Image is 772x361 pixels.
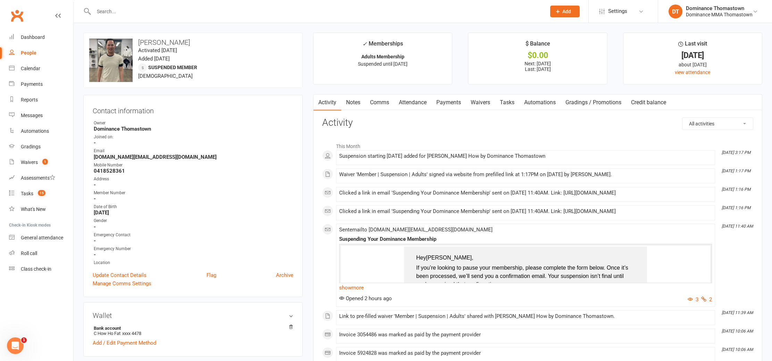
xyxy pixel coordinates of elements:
[7,337,24,354] iframe: Intercom live chat
[94,260,293,266] div: Location
[94,134,293,140] div: Joined on:
[93,339,156,347] a: Add / Edit Payment Method
[339,283,712,293] a: show more
[322,139,753,150] li: This Month
[138,73,193,79] span: [DEMOGRAPHIC_DATA]
[93,104,293,115] h3: Contact information
[21,113,43,118] div: Messages
[9,139,73,155] a: Gradings
[9,45,73,61] a: People
[21,206,46,212] div: What's New
[339,208,712,214] div: Clicked a link in email 'Suspending Your Dominance Membership' sent on [DATE] 11:40AM. Link: [URL...
[426,255,472,261] span: [PERSON_NAME]
[92,7,541,16] input: Search...
[339,153,712,159] div: Suspension starting [DATE] added for [PERSON_NAME] How by Dominance Thomastown
[276,271,293,279] a: Archive
[358,61,408,67] span: Suspended until [DATE]
[562,9,571,14] span: Add
[21,159,38,165] div: Waivers
[21,144,41,149] div: Gradings
[9,108,73,123] a: Messages
[21,266,51,272] div: Class check-in
[722,329,753,334] i: [DATE] 10:06 AM
[94,182,293,188] strong: -
[8,7,26,24] a: Clubworx
[365,95,394,110] a: Comms
[21,337,27,343] span: 1
[550,6,580,17] button: Add
[9,261,73,277] a: Class kiosk mode
[495,95,519,110] a: Tasks
[9,30,73,45] a: Dashboard
[472,255,473,261] span: ,
[21,97,38,102] div: Reports
[686,5,753,11] div: Dominance Thomastown
[21,191,33,196] div: Tasks
[21,251,37,256] div: Roll call
[21,235,63,240] div: General attendance
[94,218,293,224] div: Gender
[94,154,293,160] strong: [DOMAIN_NAME][EMAIL_ADDRESS][DOMAIN_NAME]
[475,61,601,72] p: Next: [DATE] Last: [DATE]
[686,11,753,18] div: Dominance MMA Thomastown
[722,347,753,352] i: [DATE] 10:06 AM
[675,69,710,75] a: view attendance
[94,246,293,252] div: Emergency Number
[207,271,216,279] a: Flag
[21,34,45,40] div: Dashboard
[339,332,712,338] div: Invoice 3054486 was marked as paid by the payment provider
[21,66,40,71] div: Calendar
[626,95,671,110] a: Credit balance
[94,148,293,154] div: Email
[526,39,550,52] div: $ Balance
[148,65,197,70] span: Suspended member
[722,224,753,229] i: [DATE] 11:40 AM
[361,54,404,59] strong: Adults Membership
[688,295,698,304] button: 3
[519,95,561,110] a: Automations
[94,126,293,132] strong: Dominance Thomastown
[339,190,712,196] div: Clicked a link in email 'Suspending Your Dominance Membership' sent on [DATE] 11:40AM. Link: [URL...
[313,95,341,110] a: Activity
[9,92,73,108] a: Reports
[42,159,48,165] span: 1
[9,246,73,261] a: Roll call
[416,265,628,287] span: If you’re looking to pause your membership, please complete the form below. Once it’s been proces...
[722,187,750,192] i: [DATE] 1:16 PM
[9,123,73,139] a: Automations
[322,117,753,128] h3: Activity
[701,295,712,304] button: 2
[94,252,293,258] strong: -
[561,95,626,110] a: Gradings / Promotions
[9,61,73,76] a: Calendar
[341,95,365,110] a: Notes
[94,120,293,126] div: Owner
[339,227,493,233] span: Sent email to [DOMAIN_NAME][EMAIL_ADDRESS][DOMAIN_NAME]
[722,205,750,210] i: [DATE] 1:16 PM
[9,186,73,202] a: Tasks 15
[138,56,170,62] time: Added [DATE]
[21,128,49,134] div: Automations
[630,61,756,68] div: about [DATE]
[89,39,297,46] h3: [PERSON_NAME]
[339,236,712,242] div: Suspending Your Dominance Membership
[94,326,290,331] strong: Bank account
[93,279,151,288] a: Manage Comms Settings
[94,140,293,146] strong: -
[21,81,43,87] div: Payments
[669,5,682,18] div: DT
[122,331,141,336] span: xxxx 4478
[416,255,426,261] span: Hey
[722,150,750,155] i: [DATE] 3:17 PM
[431,95,466,110] a: Payments
[93,312,293,319] h3: Wallet
[94,162,293,169] div: Mobile Number
[466,95,495,110] a: Waivers
[394,95,431,110] a: Attendance
[94,232,293,238] div: Emergency Contact
[339,313,712,319] div: Link to pre-filled waiver 'Member | Suspension | Adults' shared with [PERSON_NAME] How by Dominan...
[21,50,36,56] div: People
[362,39,403,52] div: Memberships
[608,3,627,19] span: Settings
[339,172,712,178] div: Waiver 'Member | Suspension | Adults' signed via website from prefilled link at 1:17PM on [DATE] ...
